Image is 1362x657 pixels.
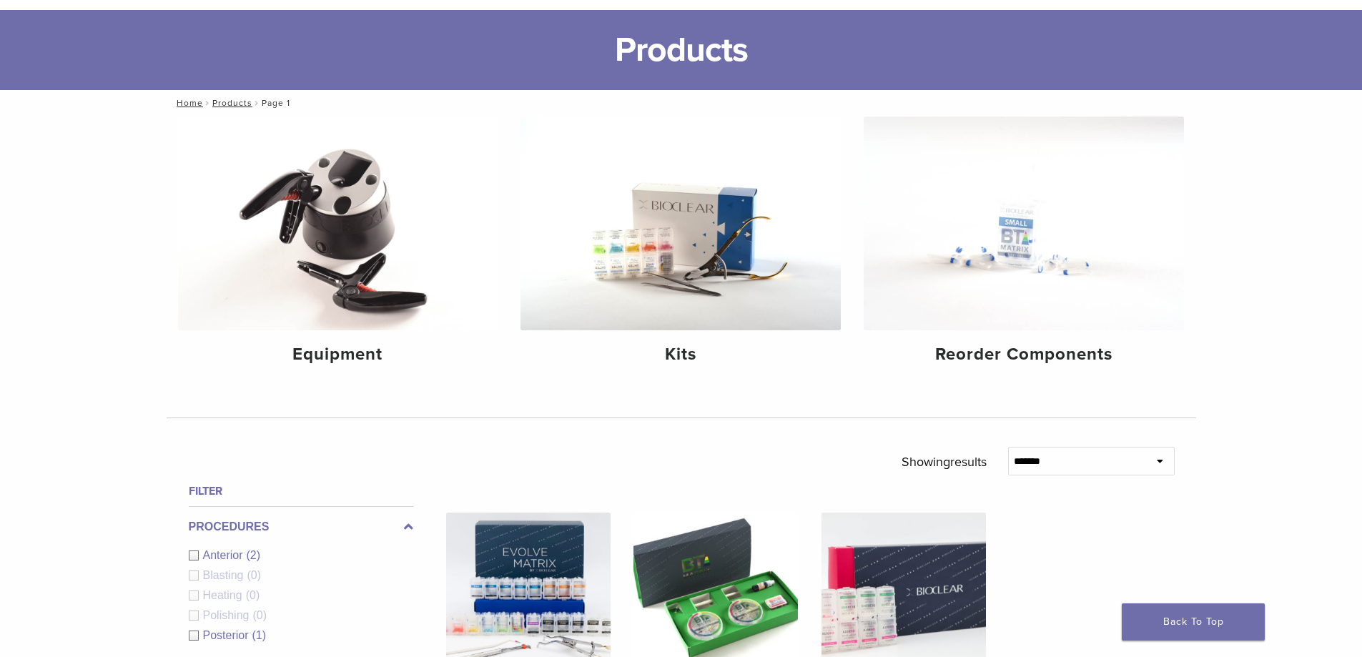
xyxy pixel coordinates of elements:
[203,609,253,621] span: Polishing
[520,117,841,377] a: Kits
[864,117,1184,377] a: Reorder Components
[203,549,247,561] span: Anterior
[178,117,498,377] a: Equipment
[1122,603,1265,641] a: Back To Top
[189,483,413,500] h4: Filter
[212,98,252,108] a: Products
[875,342,1173,367] h4: Reorder Components
[247,569,261,581] span: (0)
[864,117,1184,330] img: Reorder Components
[252,629,267,641] span: (1)
[203,589,246,601] span: Heating
[252,99,262,107] span: /
[246,589,260,601] span: (0)
[902,447,987,477] p: Showing results
[203,99,212,107] span: /
[247,549,261,561] span: (2)
[189,518,413,535] label: Procedures
[189,342,487,367] h4: Equipment
[252,609,267,621] span: (0)
[532,342,829,367] h4: Kits
[172,98,203,108] a: Home
[203,629,252,641] span: Posterior
[167,90,1196,116] nav: Page 1
[203,569,247,581] span: Blasting
[520,117,841,330] img: Kits
[178,117,498,330] img: Equipment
